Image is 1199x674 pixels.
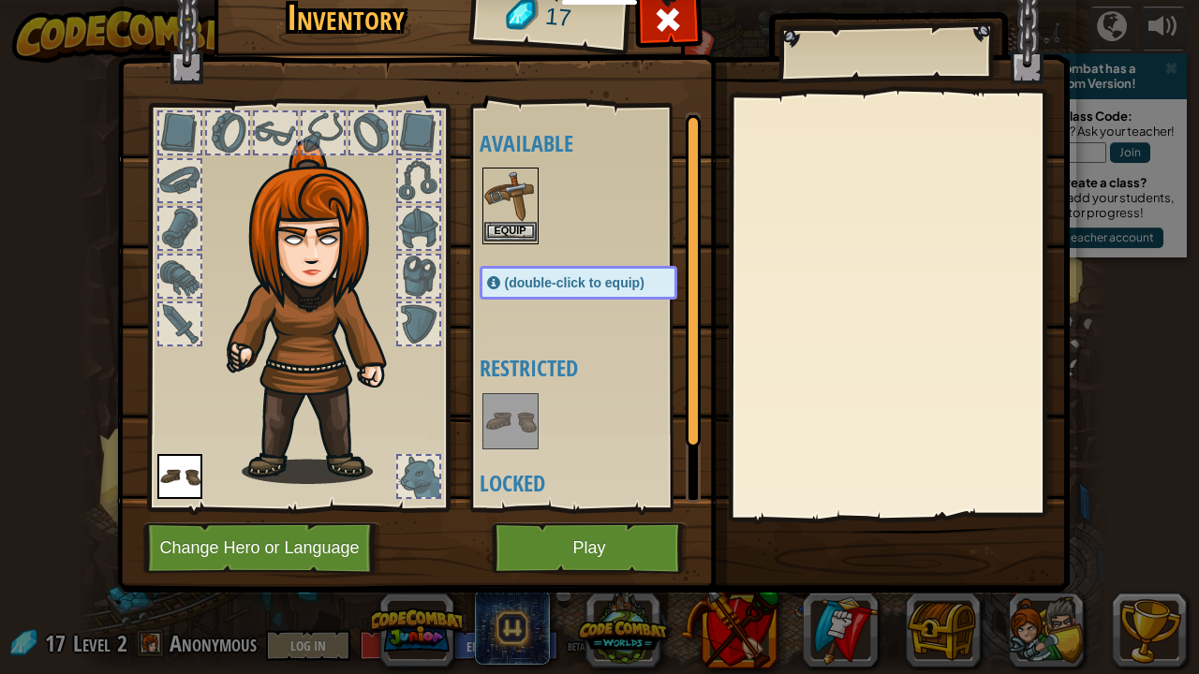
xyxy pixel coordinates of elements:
img: portrait.png [157,454,202,499]
h4: Locked [480,471,715,495]
img: portrait.png [484,395,537,447]
button: Change Hero or Language [143,522,381,574]
h4: Available [480,131,715,155]
img: hair_f2.png [218,139,420,484]
h4: Restricted [480,356,715,380]
img: portrait.png [484,169,537,222]
button: Equip [484,222,537,242]
span: (double-click to equip) [505,275,644,290]
button: Play [492,522,688,574]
